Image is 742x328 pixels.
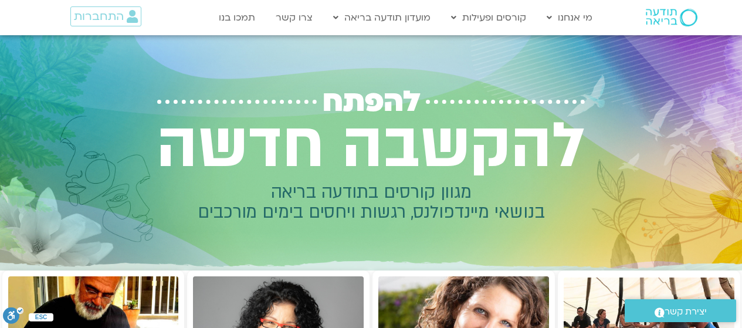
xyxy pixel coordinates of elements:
img: תודעה בריאה [646,9,697,26]
a: התחברות [70,6,141,26]
a: יצירת קשר [625,299,736,322]
a: מי אנחנו [541,6,598,29]
a: תמכו בנו [213,6,261,29]
h2: להקשבה חדשה [141,110,601,182]
h2: מגוון קורסים בתודעה בריאה בנושאי מיינדפולנס, רגשות ויחסים בימים מורכבים [141,182,601,222]
a: מועדון תודעה בריאה [327,6,436,29]
span: יצירת קשר [665,304,707,320]
span: להפתח [323,85,420,119]
a: צרו קשר [270,6,319,29]
span: התחברות [74,10,124,23]
a: קורסים ופעילות [445,6,532,29]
